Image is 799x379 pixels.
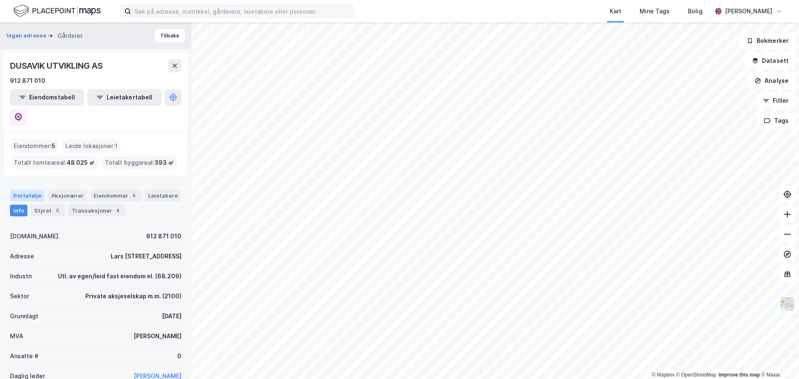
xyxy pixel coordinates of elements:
div: Eiendommer : [10,139,59,153]
button: Leietakertabell [87,89,161,106]
div: 4 [114,206,122,215]
div: Kart [610,6,621,16]
span: 393 ㎡ [154,158,174,168]
span: 1 [115,141,118,151]
div: Styret [31,205,65,216]
div: Portefølje [10,190,45,201]
div: 0 [177,351,181,361]
div: 5 [130,191,138,200]
div: Bolig [688,6,702,16]
div: Grunnlagt [10,311,38,321]
div: Aksjonærer [48,190,87,201]
button: Tags [757,112,796,129]
div: Totalt byggareal : [102,156,177,169]
div: Eiendommer [90,190,141,201]
div: DUSAVIK UTVIKLING AS [10,59,104,72]
div: [PERSON_NAME] [134,331,181,341]
div: Adresse [10,251,34,261]
div: Gårdeier [57,31,82,41]
div: 5 [53,206,62,215]
div: MVA [10,331,23,341]
div: Kontrollprogram for chat [757,339,799,379]
iframe: Chat Widget [757,339,799,379]
div: [PERSON_NAME] [725,6,772,16]
button: Tilbake [155,29,185,42]
div: 912 871 010 [146,231,181,241]
button: Eiendomstabell [10,89,84,106]
div: Info [10,205,27,216]
div: Leietakere [145,190,181,201]
div: Utl. av egen/leid fast eiendom el. (68.209) [58,271,181,281]
div: [DOMAIN_NAME]. [10,231,60,241]
div: Ansatte # [10,351,38,361]
div: 912 871 010 [10,76,45,86]
button: Bokmerker [739,32,796,49]
span: 48 025 ㎡ [67,158,95,168]
img: Z [779,296,795,312]
span: 5 [52,141,55,151]
button: Filter [756,92,796,109]
button: Analyse [747,72,796,89]
div: Lars [STREET_ADDRESS] [111,251,181,261]
input: Søk på adresse, matrikkel, gårdeiere, leietakere eller personer [131,5,353,17]
div: Leide lokasjoner : [62,139,121,153]
a: Mapbox [652,372,675,378]
div: Industri [10,271,32,281]
a: OpenStreetMap [676,372,717,378]
div: Mine Tags [640,6,670,16]
div: Sektor [10,291,29,301]
a: Improve this map [719,372,760,378]
div: Totalt tomteareal : [10,156,98,169]
button: Datasett [745,52,796,69]
div: Transaksjoner [68,205,125,216]
img: logo.f888ab2527a4732fd821a326f86c7f29.svg [13,4,101,18]
div: [DATE] [162,311,181,321]
div: Private aksjeselskap m.m. (2100) [85,291,181,301]
button: Ingen adresse [7,32,48,40]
